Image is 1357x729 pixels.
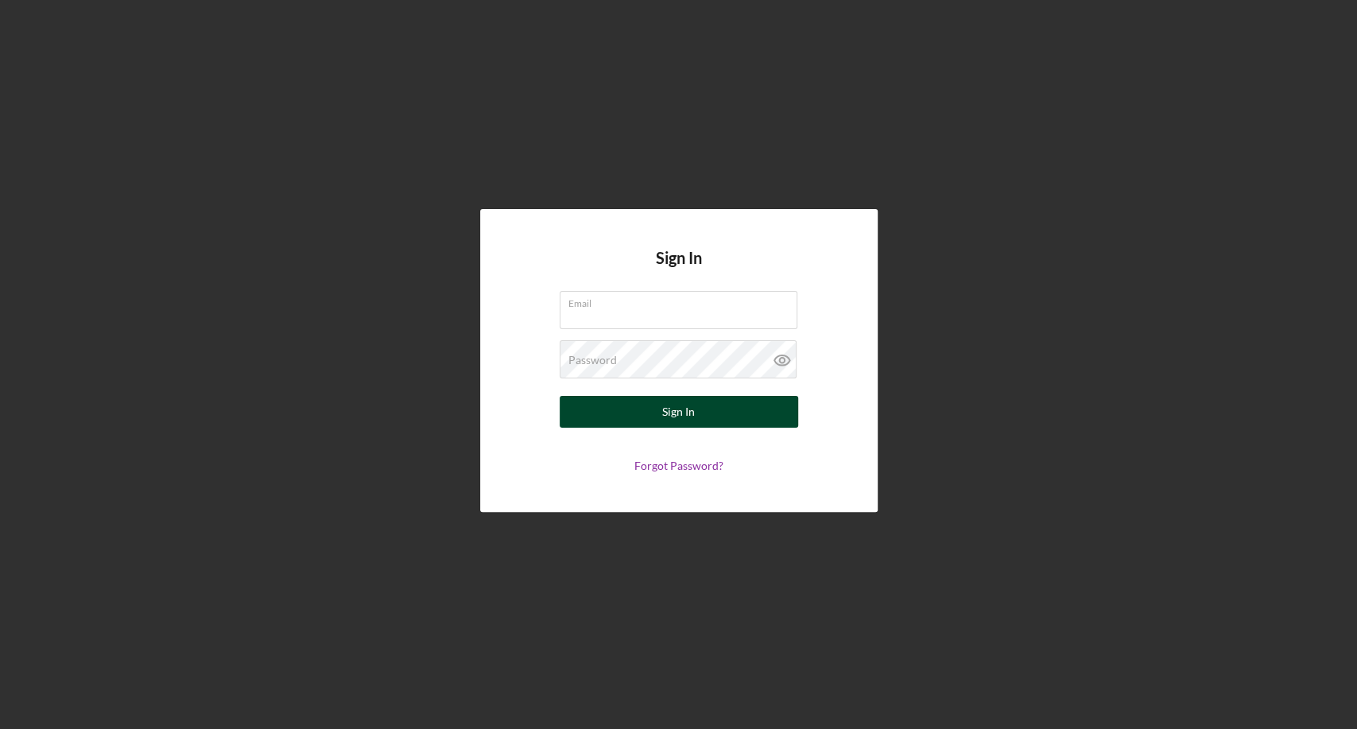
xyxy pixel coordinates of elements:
h4: Sign In [656,249,702,291]
label: Password [568,354,617,366]
button: Sign In [560,396,798,428]
a: Forgot Password? [634,459,723,472]
div: Sign In [662,396,695,428]
label: Email [568,292,797,309]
